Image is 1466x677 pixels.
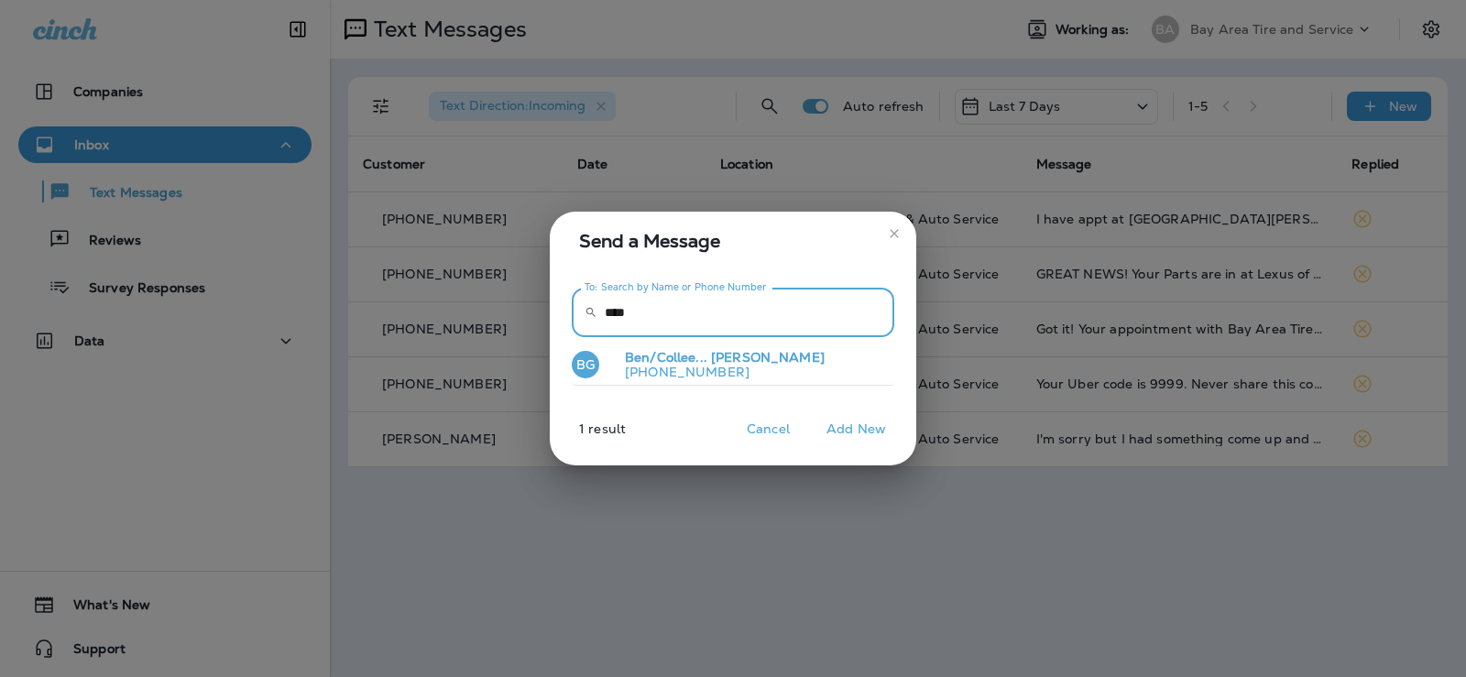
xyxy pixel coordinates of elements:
span: Send a Message [579,226,894,256]
button: Cancel [734,415,803,443]
button: close [880,219,909,248]
button: BGBen/Collee... [PERSON_NAME][PHONE_NUMBER] [572,344,894,387]
span: Ben/Collee... [625,349,707,366]
div: BG [572,351,599,378]
button: Add New [817,415,895,443]
p: [PHONE_NUMBER] [610,365,825,379]
label: To: Search by Name or Phone Number [585,280,767,294]
p: 1 result [542,421,626,451]
span: [PERSON_NAME] [711,349,825,366]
